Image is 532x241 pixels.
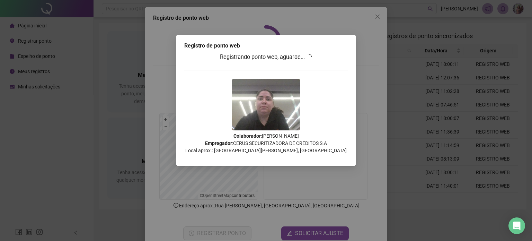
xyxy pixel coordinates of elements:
[205,140,232,146] strong: Empregador
[306,54,312,60] span: loading
[184,42,348,50] div: Registro de ponto web
[184,53,348,62] h3: Registrando ponto web, aguarde...
[508,217,525,234] div: Open Intercom Messenger
[232,79,300,130] img: Z
[233,133,261,139] strong: Colaborador
[184,132,348,154] p: : [PERSON_NAME] : CERUS SECURITIZADORA DE CREDITOS S.A Local aprox.: [GEOGRAPHIC_DATA][PERSON_NAM...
